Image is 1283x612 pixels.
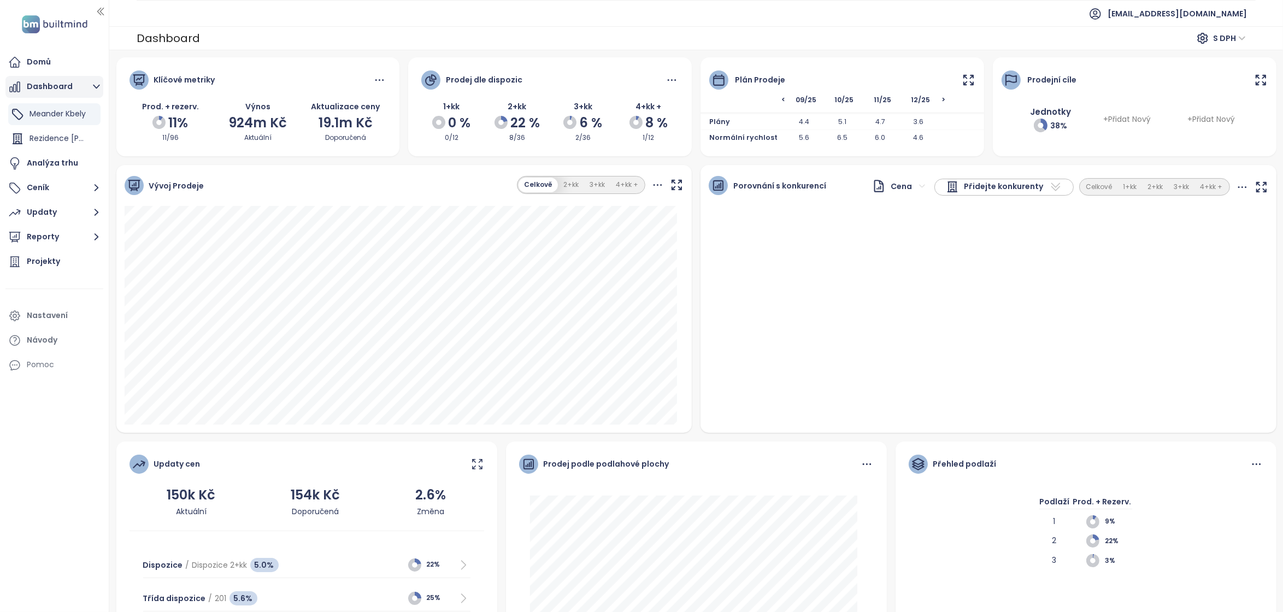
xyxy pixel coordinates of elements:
span: 1+kk [443,101,460,112]
div: Aktuální [167,505,216,517]
span: 4.4 [785,117,823,127]
div: Podlaží [1039,496,1069,515]
span: Přidejte konkurenty [964,180,1044,193]
a: Návody [5,329,103,351]
span: 4+kk + [635,101,661,112]
div: Rezidence [PERSON_NAME] [8,128,101,150]
a: Projekty [5,251,103,273]
div: Plán prodeje [735,74,786,86]
span: 22% [427,560,449,570]
span: / [186,559,190,571]
div: Aktualizace ceny [304,101,386,113]
span: > [941,95,975,110]
span: 5.6 [785,133,823,144]
a: Analýza trhu [5,152,103,174]
button: 3+kk [584,178,610,192]
button: Celkově [1081,180,1118,195]
span: Prod. + rezerv. [142,101,199,112]
div: Meander Kbely [8,103,101,125]
span: / [209,592,213,604]
span: 38 % [1050,120,1067,132]
button: 2+kk [1143,180,1169,195]
a: Domů [5,51,103,73]
div: Klíčové metriky [154,74,215,86]
span: Plány [709,117,785,127]
button: Dashboard [5,76,103,98]
div: 0/12 [421,133,481,143]
button: 1+kk [1118,180,1143,195]
div: Přehled podlaží [933,458,997,470]
div: Prod. + Rezerv. [1072,496,1132,515]
span: 8 % [645,113,668,133]
div: Výnos [217,101,299,113]
span: Rezidence [PERSON_NAME] [30,133,131,144]
div: Cena [872,179,913,193]
span: 3.6 [899,117,938,127]
div: Změna [416,505,446,517]
span: 9% [1105,516,1132,527]
button: Celkově [519,178,558,192]
span: 22 % [510,113,540,133]
span: 4.7 [861,117,899,127]
span: 5.0% [250,558,279,572]
span: Vývoj Prodeje [149,180,204,192]
div: 150k Kč [167,485,216,505]
span: Dispozice 2+kk [192,559,248,571]
div: 1 [1039,515,1069,535]
span: 4.6 [899,133,938,144]
div: Prodej podle podlahové plochy [544,458,669,470]
div: Aktuální [217,133,299,143]
span: S DPH [1213,30,1246,46]
span: 11/25 [866,95,899,110]
button: Reporty [5,226,103,248]
span: + Přidat nový [1184,109,1239,129]
span: 5.6% [229,591,257,605]
div: Návody [27,333,57,347]
div: Pomoc [27,358,54,372]
span: 19.1m Kč [319,114,373,132]
div: Pomoc [5,354,103,376]
span: Třída dispozice [143,592,206,604]
div: Nastavení [27,309,68,322]
div: 3 [1039,554,1069,574]
button: 4+kk + [610,178,644,192]
span: 0 % [448,113,470,133]
div: Updaty [27,205,57,219]
span: 25% [427,593,449,603]
div: Updaty cen [154,458,201,470]
div: 2/36 [553,133,613,143]
button: Ceník [5,177,103,199]
div: Prodej dle dispozic [446,74,522,86]
span: 10/25 [827,95,861,110]
div: Projekty [27,255,60,268]
div: Doporučená [304,133,386,143]
span: 201 [215,592,227,604]
div: Jednotky [1030,105,1071,119]
div: 2.6% [416,485,446,505]
span: 6 % [579,113,602,133]
button: 3+kk [1169,180,1195,195]
button: 2+kk [558,178,584,192]
span: < [709,95,785,110]
span: + Přidat nový [1099,109,1155,129]
span: 2+kk [508,101,527,112]
span: 5.1 [823,117,862,127]
span: Normální rychlost [709,133,785,144]
span: 11% [168,113,188,133]
div: 1/12 [619,133,679,143]
div: 2 [1039,534,1069,554]
span: Meander Kbely [30,108,86,119]
div: 11/96 [130,133,211,143]
div: Analýza trhu [27,156,78,170]
div: Dashboard [137,28,200,48]
span: 6.5 [823,133,862,144]
div: 154k Kč [291,485,340,505]
span: Dispozice [143,559,183,571]
span: 12/25 [903,95,937,110]
span: 3+kk [574,101,592,112]
a: Nastavení [5,305,103,327]
span: Porovnání s konkurencí [733,180,826,192]
button: 4+kk + [1195,180,1228,195]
